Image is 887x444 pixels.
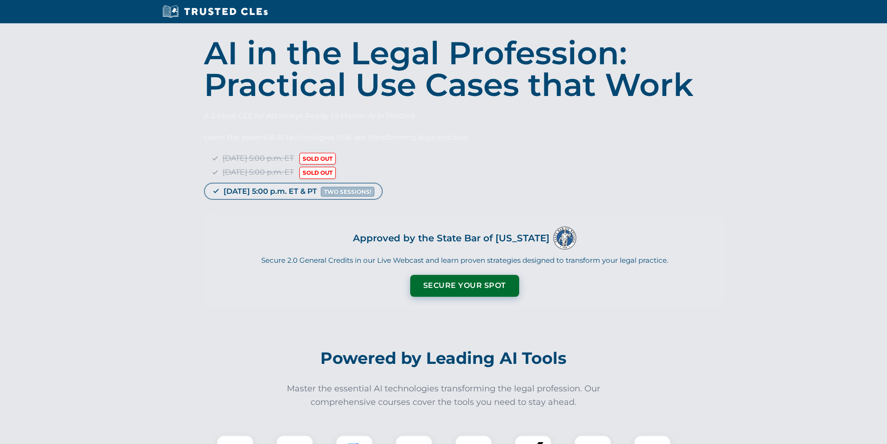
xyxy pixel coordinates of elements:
p: Secure 2.0 General Credits in our Live Webcast and learn proven strategies designed to transform ... [216,255,714,266]
span: [DATE] 5:00 p.m. ET [223,168,294,177]
button: Secure Your Spot [410,275,519,297]
span: SOLD OUT [299,153,336,164]
h3: Approved by the State Bar of [US_STATE] [353,230,549,246]
h1: AI in the Legal Profession: Practical Use Cases that Work [204,37,725,101]
p: Master the essential AI technologies transforming the legal profession. Our comprehensive courses... [281,382,607,409]
p: A 2-Hour CLE for Attorneys Ready to Master AI in Practice [204,110,725,122]
span: SOLD OUT [299,167,336,178]
span: [DATE] 5:00 p.m. ET [223,154,294,163]
h2: Powered by Leading AI Tools [186,342,702,375]
img: Logo [553,226,576,250]
img: Trusted CLEs [160,5,271,19]
p: Learn the essential AI technologies that are transforming legal practice. [204,131,725,143]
